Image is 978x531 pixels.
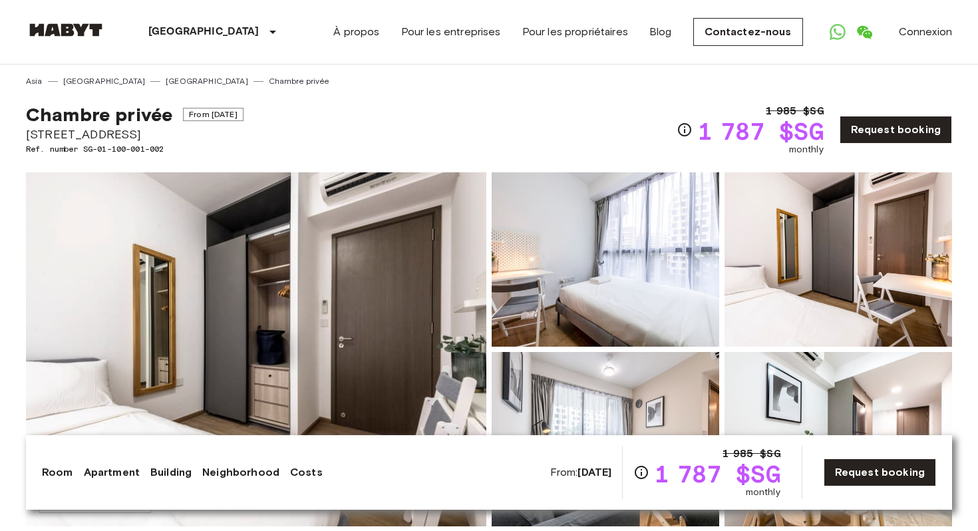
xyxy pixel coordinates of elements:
span: 1 787 $SG [655,462,780,486]
a: Blog [649,24,672,40]
a: Open WhatsApp [824,19,851,45]
span: Chambre privée [26,103,172,126]
span: 1 787 $SG [698,119,823,143]
a: Building [150,464,192,480]
a: Neighborhood [202,464,279,480]
a: Costs [290,464,323,480]
img: Marketing picture of unit SG-01-100-001-002 [26,172,486,526]
a: À propos [333,24,379,40]
a: Room [42,464,73,480]
a: Asia [26,75,43,87]
a: Apartment [84,464,140,480]
img: Picture of unit SG-01-100-001-002 [492,352,719,526]
p: [GEOGRAPHIC_DATA] [148,24,259,40]
a: Request booking [824,458,936,486]
svg: Check cost overview for full price breakdown. Please note that discounts apply to new joiners onl... [677,122,693,138]
a: Pour les propriétaires [522,24,628,40]
img: Picture of unit SG-01-100-001-002 [725,352,952,526]
a: [GEOGRAPHIC_DATA] [166,75,248,87]
img: Habyt [26,23,106,37]
a: Pour les entreprises [401,24,501,40]
img: Picture of unit SG-01-100-001-002 [725,172,952,347]
span: 1 985 $SG [766,103,823,119]
img: Picture of unit SG-01-100-001-002 [492,172,719,347]
span: From [DATE] [183,108,244,121]
a: Connexion [899,24,952,40]
span: monthly [746,486,780,499]
a: Open WeChat [851,19,878,45]
svg: Check cost overview for full price breakdown. Please note that discounts apply to new joiners onl... [633,464,649,480]
a: Contactez-nous [693,18,803,46]
b: [DATE] [577,466,611,478]
a: [GEOGRAPHIC_DATA] [63,75,146,87]
a: Chambre privée [269,75,329,87]
span: [STREET_ADDRESS] [26,126,244,143]
a: Request booking [840,116,952,144]
span: 1 985 $SG [723,446,780,462]
span: From: [550,465,612,480]
span: Ref. number SG-01-100-001-002 [26,143,244,155]
span: monthly [789,143,824,156]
